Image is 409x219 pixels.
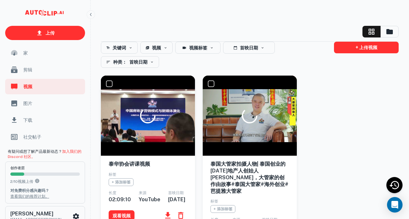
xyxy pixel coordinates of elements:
[240,45,258,50] font: 首映日期
[101,42,138,54] button: 关键词
[140,42,173,54] button: 视频
[5,79,85,94] a: 视频
[213,207,225,211] font: + 添加
[21,166,25,170] font: 层
[334,42,399,53] a: + 上传视频
[109,196,131,203] font: 02:09:10
[210,161,288,194] font: 泰国大管家拍摄人物| 泰国创业的[DATE]地产人创始人[PERSON_NAME]，大管家的创作由故事#泰国大管家#海外创业#芭提雅大管家
[35,178,40,183] svg: 您在创作者层级每月可上传 10 个视频。升级即可上传更多视频。
[168,196,185,203] font: [DATE]
[109,191,116,195] font: 长度
[13,179,14,184] font: /
[168,191,184,195] font: 首映日期
[109,161,150,167] font: 泰华协会讲课视频
[5,162,85,203] button: 创作者层2/10视频上传您在创作者层级每月可上传 10 个视频。升级即可上传更多视频。对免费积分感兴趣吗？查看我们的推荐计划。
[10,211,53,217] font: [PERSON_NAME]
[113,59,127,65] font: 种类：
[23,50,28,56] font: 家
[129,59,147,65] font: 首映日期
[23,134,41,140] font: 社交帖子
[14,179,18,184] font: 10
[225,207,232,211] font: 标签
[210,199,218,203] font: 标签
[5,26,85,40] a: 上传
[123,180,131,184] font: 标签
[23,101,32,106] font: 图片
[113,45,126,50] font: 关键词
[152,45,161,50] font: 视频
[18,179,33,184] font: 视频上传
[113,213,131,218] font: 观看视频
[112,180,123,184] font: + 添加
[23,67,32,72] font: 剪辑
[10,194,49,199] a: 查看我们的推荐计划。
[175,42,221,54] button: 视频标签
[23,84,32,89] font: 视频
[46,30,55,36] font: 上传
[5,62,85,78] a: 剪辑
[5,45,85,61] a: 家
[23,118,32,123] font: 下载
[5,96,85,111] a: 图片
[8,149,62,154] font: 有疑问或想了解产品最新动态？
[109,172,116,177] font: 标签
[139,196,160,203] font: YouTube
[10,179,13,184] font: 2
[5,112,85,128] a: 下载
[139,191,146,195] font: 来源
[189,45,207,50] font: 视频标签
[10,166,21,170] font: 创作者
[10,188,49,193] font: 对免费积分感兴趣吗？
[223,42,275,54] button: 首映日期
[5,129,85,145] a: 社交帖子
[101,56,159,68] button: 种类： 首映日期
[386,177,403,193] div: 最近活动
[387,197,403,213] div: 打开 Intercom Messenger
[356,45,377,50] font: + 上传视频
